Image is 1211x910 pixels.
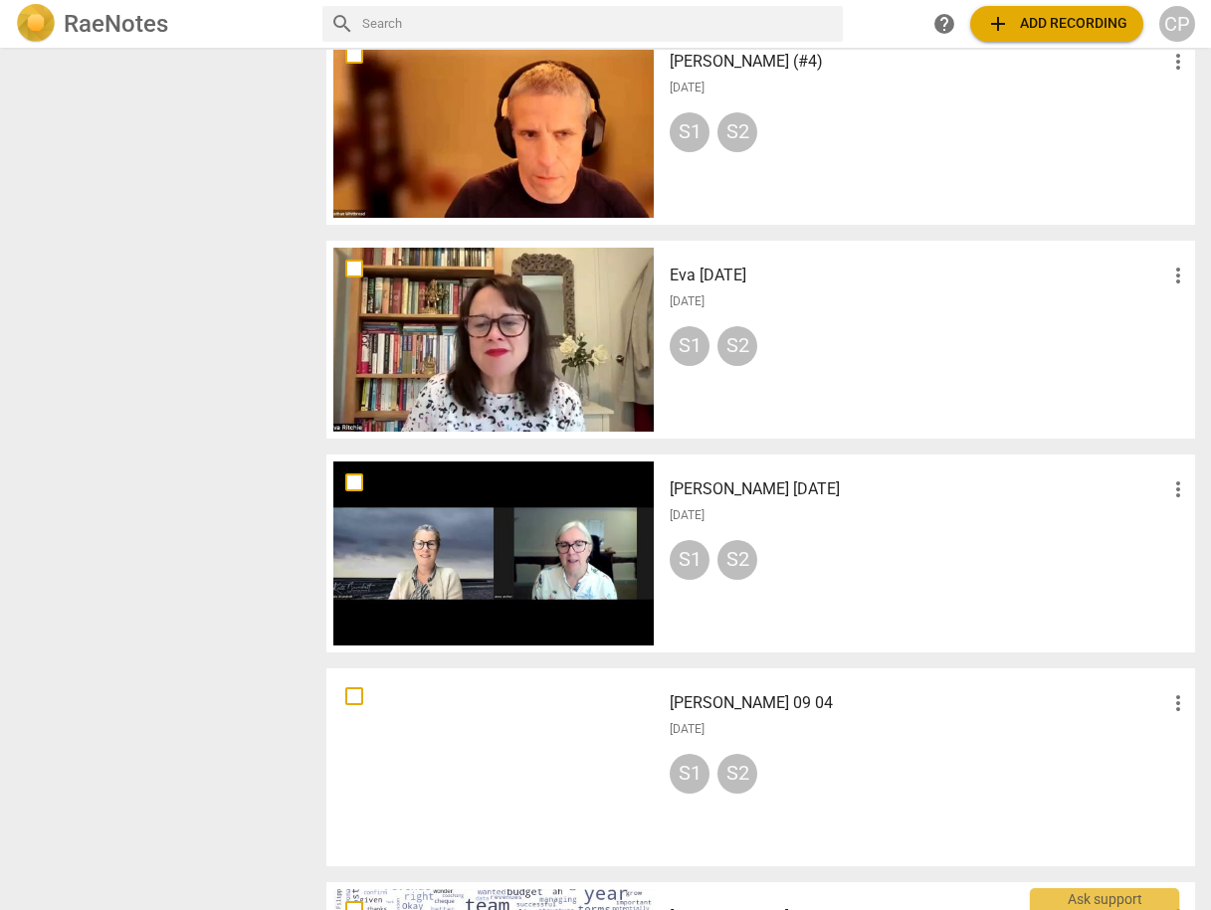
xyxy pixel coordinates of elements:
[670,754,709,794] div: S1
[932,12,956,36] span: help
[1166,477,1190,501] span: more_vert
[970,6,1143,42] button: Upload
[1166,691,1190,715] span: more_vert
[717,112,757,152] div: S2
[670,691,1166,715] h3: Harriet B 09 04
[717,540,757,580] div: S2
[362,8,835,40] input: Search
[64,10,168,38] h2: RaeNotes
[670,293,705,310] span: [DATE]
[333,461,1188,645] a: [PERSON_NAME] [DATE][DATE]S1S2
[670,112,709,152] div: S1
[670,540,709,580] div: S1
[1166,264,1190,287] span: more_vert
[926,6,962,42] a: Help
[670,264,1166,287] h3: Eva September 1
[1030,888,1179,910] div: Ask support
[1166,50,1190,74] span: more_vert
[670,326,709,366] div: S1
[16,4,56,44] img: Logo
[333,34,1188,218] a: [PERSON_NAME] (#4)[DATE]S1S2
[670,507,705,524] span: [DATE]
[717,326,757,366] div: S2
[670,477,1166,501] h3: Anne Archer July 28
[330,12,354,36] span: search
[670,721,705,738] span: [DATE]
[333,675,1188,859] a: [PERSON_NAME] 09 04[DATE]S1S2
[670,50,1166,74] h3: Nathan (#4)
[1159,6,1195,42] button: CP
[986,12,1127,36] span: Add recording
[16,4,306,44] a: LogoRaeNotes
[670,80,705,96] span: [DATE]
[986,12,1010,36] span: add
[333,248,1188,432] a: Eva [DATE][DATE]S1S2
[717,754,757,794] div: S2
